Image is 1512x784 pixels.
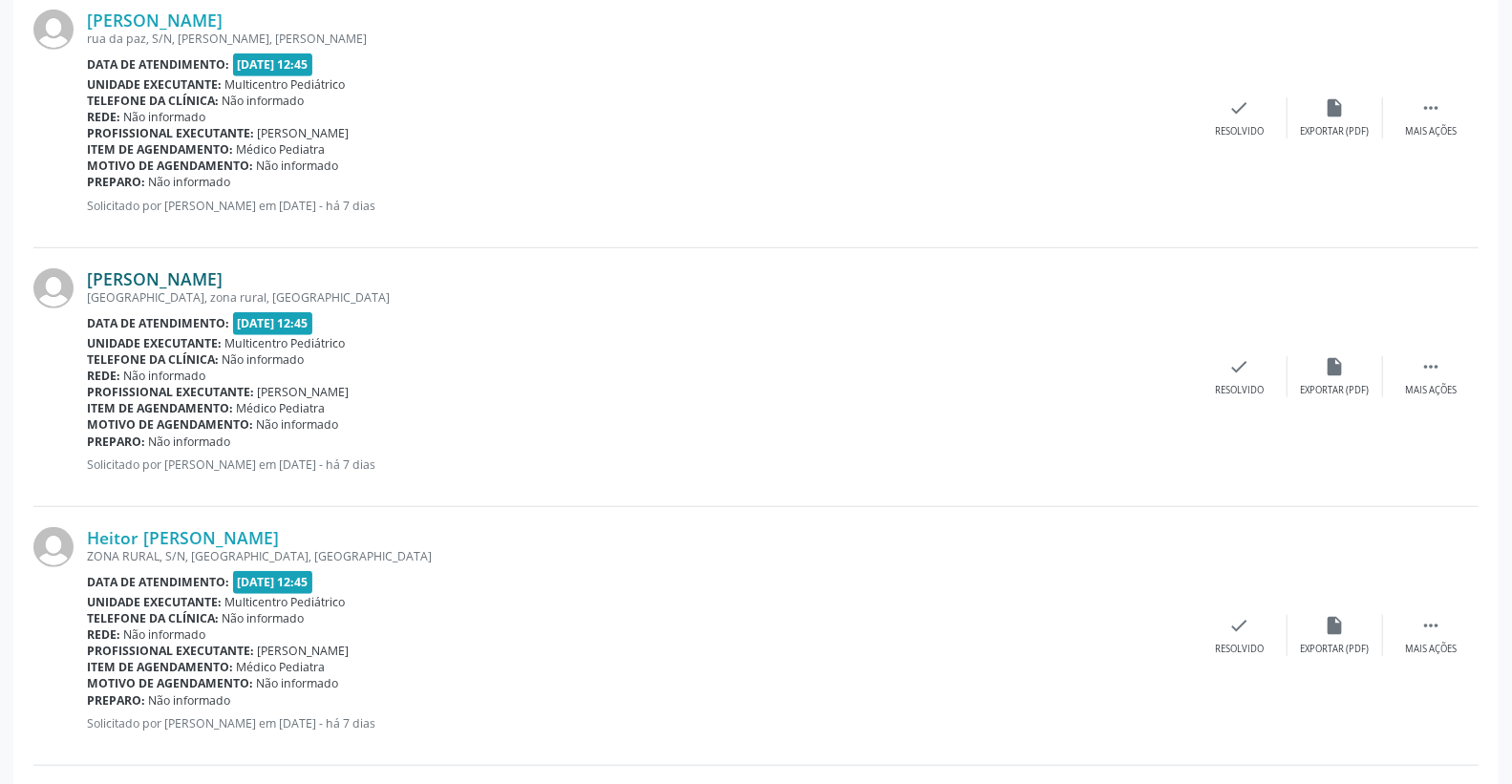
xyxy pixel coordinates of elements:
[1215,643,1264,656] div: Resolvido
[124,109,206,125] span: Não informado
[87,594,222,610] b: Unidade executante:
[124,626,206,643] span: Não informado
[233,571,313,593] span: [DATE] 12:45
[87,692,145,709] b: Preparo:
[223,610,305,626] span: Não informado
[233,312,313,334] span: [DATE] 12:45
[87,659,233,675] b: Item de agendamento:
[1301,384,1370,397] div: Exportar (PDF)
[1420,97,1441,118] i: 
[87,109,120,125] b: Rede:
[237,659,326,675] span: Médico Pediatra
[33,10,74,50] img: img
[87,675,253,691] b: Motivo de agendamento:
[1229,97,1250,118] i: check
[87,125,254,141] b: Profissional executante:
[258,125,350,141] span: [PERSON_NAME]
[87,198,1192,214] p: Solicitado por [PERSON_NAME] em [DATE] - há 7 dias
[233,53,313,75] span: [DATE] 12:45
[87,158,253,174] b: Motivo de agendamento:
[87,434,145,450] b: Preparo:
[225,76,346,93] span: Multicentro Pediátrico
[87,368,120,384] b: Rede:
[1229,615,1250,636] i: check
[1405,643,1457,656] div: Mais ações
[257,675,339,691] span: Não informado
[87,315,229,331] b: Data de atendimento:
[87,174,145,190] b: Preparo:
[149,174,231,190] span: Não informado
[223,351,305,368] span: Não informado
[225,335,346,351] span: Multicentro Pediátrico
[33,527,74,567] img: img
[257,416,339,433] span: Não informado
[149,692,231,709] span: Não informado
[87,335,222,351] b: Unidade executante:
[33,268,74,308] img: img
[87,610,219,626] b: Telefone da clínica:
[124,368,206,384] span: Não informado
[1215,384,1264,397] div: Resolvido
[1229,356,1250,377] i: check
[87,76,222,93] b: Unidade executante:
[257,158,339,174] span: Não informado
[87,574,229,590] b: Data de atendimento:
[258,384,350,400] span: [PERSON_NAME]
[87,400,233,416] b: Item de agendamento:
[1405,384,1457,397] div: Mais ações
[87,289,1192,306] div: [GEOGRAPHIC_DATA], zona rural, [GEOGRAPHIC_DATA]
[87,141,233,158] b: Item de agendamento:
[1325,615,1346,636] i: insert_drive_file
[87,268,223,289] a: [PERSON_NAME]
[87,643,254,659] b: Profissional executante:
[1215,125,1264,138] div: Resolvido
[87,384,254,400] b: Profissional executante:
[87,31,1192,47] div: rua da paz, S/N, [PERSON_NAME], [PERSON_NAME]
[1405,125,1457,138] div: Mais ações
[87,715,1192,731] p: Solicitado por [PERSON_NAME] em [DATE] - há 7 dias
[87,527,279,548] a: Heitor [PERSON_NAME]
[149,434,231,450] span: Não informado
[1420,356,1441,377] i: 
[87,56,229,73] b: Data de atendimento:
[87,456,1192,473] p: Solicitado por [PERSON_NAME] em [DATE] - há 7 dias
[1325,97,1346,118] i: insert_drive_file
[1301,643,1370,656] div: Exportar (PDF)
[1420,615,1441,636] i: 
[87,548,1192,564] div: ZONA RURAL, S/N, [GEOGRAPHIC_DATA], [GEOGRAPHIC_DATA]
[237,400,326,416] span: Médico Pediatra
[87,93,219,109] b: Telefone da clínica:
[1325,356,1346,377] i: insert_drive_file
[225,594,346,610] span: Multicentro Pediátrico
[237,141,326,158] span: Médico Pediatra
[223,93,305,109] span: Não informado
[87,626,120,643] b: Rede:
[258,643,350,659] span: [PERSON_NAME]
[87,10,223,31] a: [PERSON_NAME]
[1301,125,1370,138] div: Exportar (PDF)
[87,351,219,368] b: Telefone da clínica:
[87,416,253,433] b: Motivo de agendamento:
